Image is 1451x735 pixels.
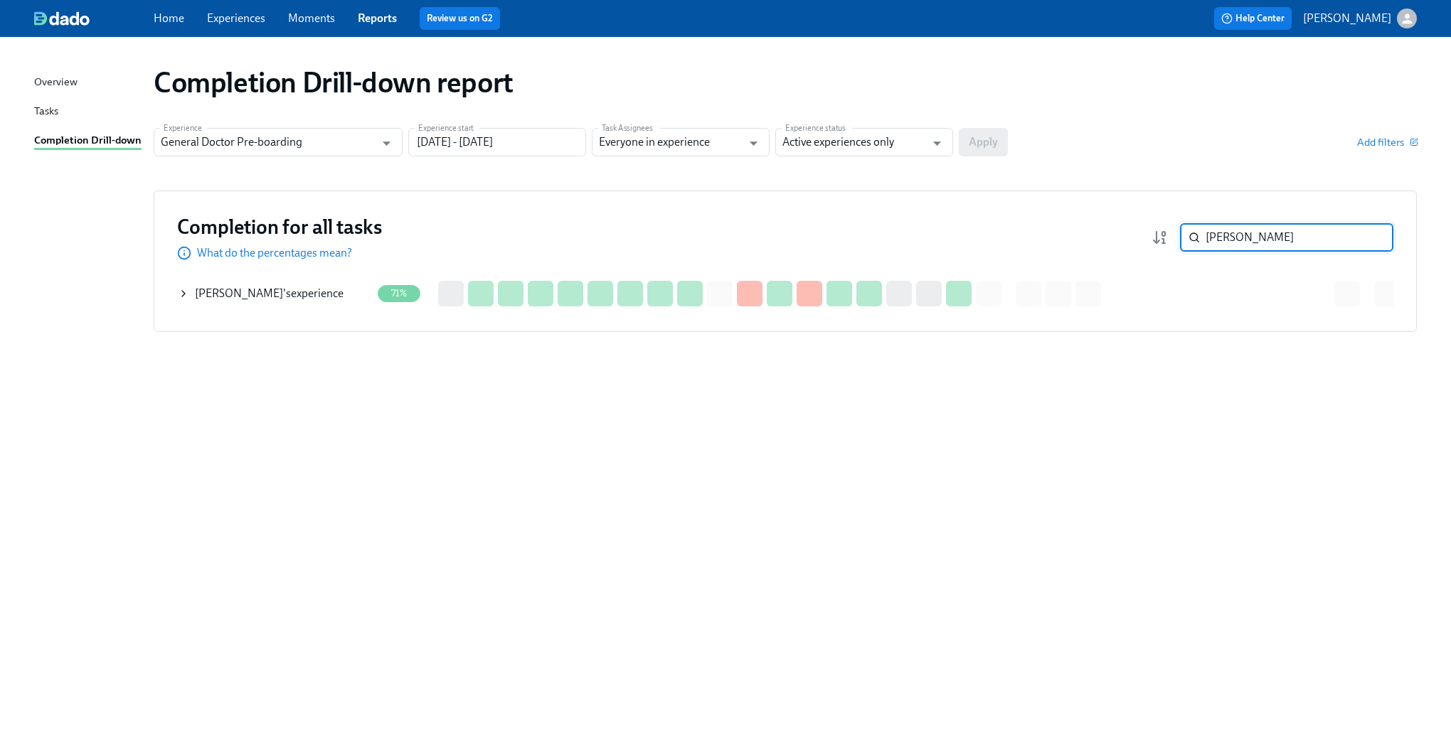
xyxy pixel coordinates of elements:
button: Open [376,132,398,154]
a: Tasks [34,103,142,121]
a: dado [34,11,154,26]
img: dado [34,11,90,26]
div: 's experience [195,286,344,301]
p: [PERSON_NAME] [1303,11,1391,26]
button: Review us on G2 [420,7,500,30]
a: Home [154,11,184,25]
div: Tasks [34,103,58,121]
button: Open [743,132,765,154]
span: Help Center [1221,11,1285,26]
a: Review us on G2 [427,11,493,26]
button: [PERSON_NAME] [1303,9,1417,28]
p: What do the percentages mean? [197,245,352,261]
input: Search by name [1206,223,1393,252]
button: Add filters [1357,135,1417,149]
button: Open [926,132,948,154]
a: Reports [358,11,397,25]
a: Completion Drill-down [34,132,142,150]
button: Help Center [1214,7,1292,30]
div: [PERSON_NAME]'sexperience [178,279,371,308]
h1: Completion Drill-down report [154,65,514,100]
svg: Completion rate (low to high) [1152,229,1169,246]
h3: Completion for all tasks [177,214,382,240]
div: Overview [34,74,78,92]
a: Experiences [207,11,265,25]
a: Moments [288,11,335,25]
span: [PERSON_NAME] [195,286,283,300]
span: 71% [383,288,416,299]
a: Overview [34,74,142,92]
